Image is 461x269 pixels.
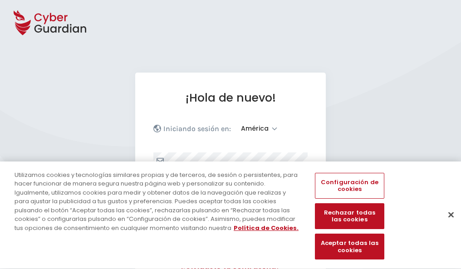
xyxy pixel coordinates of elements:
[315,204,384,230] button: Rechazar todas las cookies
[441,205,461,225] button: Cerrar
[15,171,301,233] div: Utilizamos cookies y tecnologías similares propias y de terceros, de sesión o persistentes, para ...
[234,224,299,232] a: Más información sobre su privacidad, se abre en una nueva pestaña
[315,173,384,199] button: Configuración de cookies, Abre el cuadro de diálogo del centro de preferencias.
[315,234,384,260] button: Aceptar todas las cookies
[153,91,308,105] h1: ¡Hola de nuevo!
[163,124,231,133] p: Iniciando sesión en:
